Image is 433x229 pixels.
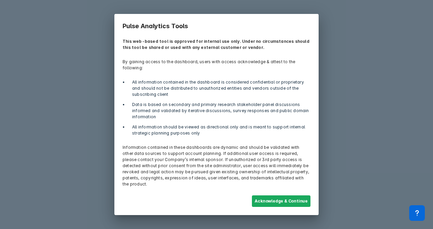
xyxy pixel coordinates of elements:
[128,79,310,98] li: All information contained in the dashboard is considered confidential or proprietary and should n...
[118,34,315,55] p: This web-based tool is approved for internal use only. Under no circumstances should this tool be...
[118,18,315,34] h3: Pulse Analytics Tools
[118,55,315,75] p: By gaining access to the dashboard, users with access acknowledge & attest to the following:
[128,102,310,120] li: Data is based on secondary and primary research stakeholder panel discussions informed and valida...
[252,195,310,207] button: Acknowledge & Continue
[409,205,425,221] div: Contact Support
[128,124,310,136] li: All information should be viewed as directional only and is meant to support internal strategic p...
[118,140,315,191] p: Information contained in these dashboards are dynamic and should be validated with other data sou...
